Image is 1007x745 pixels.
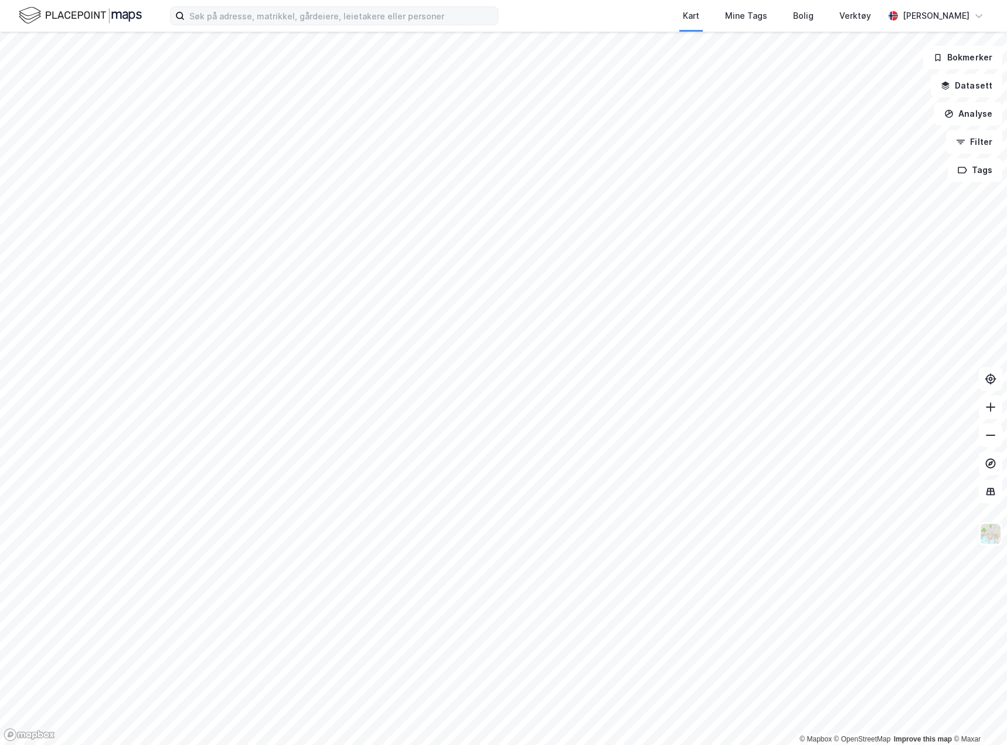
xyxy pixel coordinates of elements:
iframe: Chat Widget [948,689,1007,745]
button: Analyse [934,102,1002,126]
input: Søk på adresse, matrikkel, gårdeiere, leietakere eller personer [185,7,498,25]
img: Z [979,523,1002,545]
div: Verktøy [839,9,871,23]
div: Kart [683,9,699,23]
button: Datasett [931,74,1002,97]
div: Kontrollprogram for chat [948,689,1007,745]
button: Filter [946,130,1002,154]
img: logo.f888ab2527a4732fd821a326f86c7f29.svg [19,5,142,26]
a: Mapbox homepage [4,728,55,741]
button: Bokmerker [923,46,1002,69]
div: Mine Tags [725,9,767,23]
a: Mapbox [800,735,832,743]
a: OpenStreetMap [834,735,891,743]
div: Bolig [793,9,814,23]
button: Tags [948,158,1002,182]
a: Improve this map [894,735,952,743]
div: [PERSON_NAME] [903,9,969,23]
